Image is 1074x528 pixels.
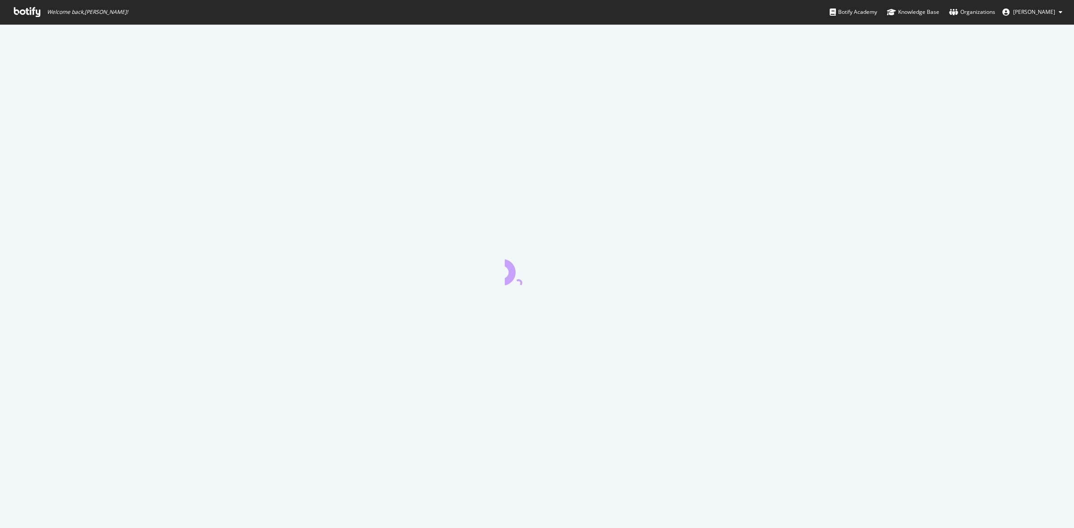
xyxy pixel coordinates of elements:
[505,253,569,285] div: animation
[949,8,995,17] div: Organizations
[887,8,939,17] div: Knowledge Base
[47,8,128,16] span: Welcome back, [PERSON_NAME] !
[995,5,1070,19] button: [PERSON_NAME]
[830,8,877,17] div: Botify Academy
[1013,8,1055,16] span: Zubair Kakuji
